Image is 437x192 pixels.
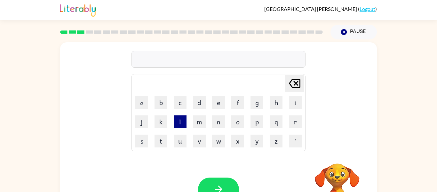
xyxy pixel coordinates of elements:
button: y [250,135,263,147]
button: t [155,135,167,147]
button: u [174,135,187,147]
span: [GEOGRAPHIC_DATA] [PERSON_NAME] [264,6,358,12]
button: i [289,96,302,109]
button: d [193,96,206,109]
button: s [135,135,148,147]
button: q [270,115,282,128]
button: r [289,115,302,128]
button: Pause [330,25,377,39]
button: a [135,96,148,109]
button: p [250,115,263,128]
button: o [231,115,244,128]
button: j [135,115,148,128]
button: x [231,135,244,147]
button: h [270,96,282,109]
button: b [155,96,167,109]
button: c [174,96,187,109]
button: n [212,115,225,128]
button: f [231,96,244,109]
div: ( ) [264,6,377,12]
img: Literably [60,3,96,17]
button: m [193,115,206,128]
button: e [212,96,225,109]
button: l [174,115,187,128]
button: g [250,96,263,109]
button: v [193,135,206,147]
button: z [270,135,282,147]
button: k [155,115,167,128]
a: Logout [360,6,375,12]
button: w [212,135,225,147]
button: ' [289,135,302,147]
